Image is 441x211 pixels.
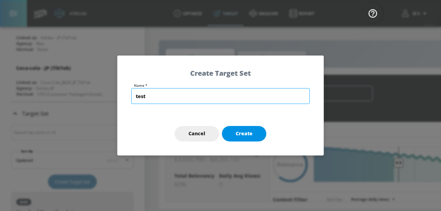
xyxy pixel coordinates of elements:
[236,129,253,138] span: Create
[222,126,266,141] button: Create
[188,129,205,138] span: Cancel
[175,126,219,141] button: Cancel
[363,3,382,23] button: Open Resource Center
[131,70,310,77] h5: Create Target Set
[134,84,310,87] label: Name *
